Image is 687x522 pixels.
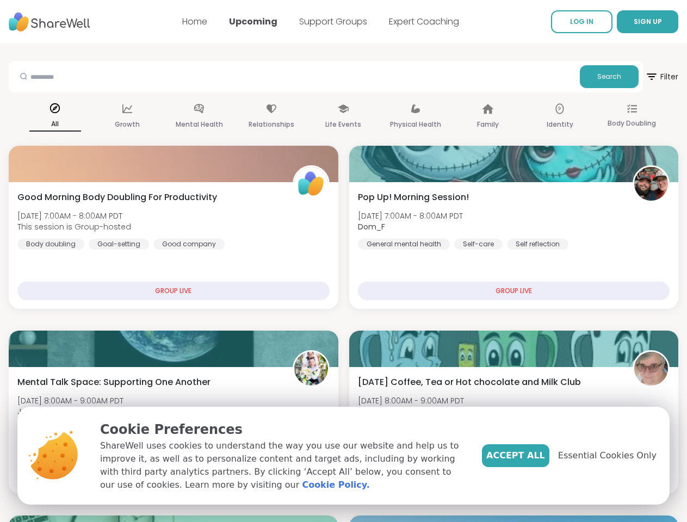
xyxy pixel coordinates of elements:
[17,191,217,204] span: Good Morning Body Doubling For Productivity
[634,17,662,26] span: SIGN UP
[634,167,668,201] img: Dom_F
[358,376,581,389] span: [DATE] Coffee, Tea or Hot chocolate and Milk Club
[249,118,294,131] p: Relationships
[9,7,90,37] img: ShareWell Nav Logo
[17,406,66,417] b: JollyJessie38
[645,61,678,92] button: Filter
[17,239,84,250] div: Body doubling
[358,239,450,250] div: General mental health
[299,15,367,28] a: Support Groups
[17,376,211,389] span: Mental Talk Space: Supporting One Another
[358,395,464,406] span: [DATE] 8:00AM - 9:00AM PDT
[115,118,140,131] p: Growth
[358,406,418,417] b: [PERSON_NAME]
[100,420,465,439] p: Cookie Preferences
[634,352,668,386] img: Susan
[176,118,223,131] p: Mental Health
[325,118,361,131] p: Life Events
[302,478,369,492] a: Cookie Policy.
[486,449,545,462] span: Accept All
[389,15,459,28] a: Expert Coaching
[229,15,277,28] a: Upcoming
[89,239,149,250] div: Goal-setting
[17,395,123,406] span: [DATE] 8:00AM - 9:00AM PDT
[507,239,568,250] div: Self reflection
[390,118,441,131] p: Physical Health
[551,10,612,33] a: LOG IN
[580,65,639,88] button: Search
[358,282,670,300] div: GROUP LIVE
[100,439,465,492] p: ShareWell uses cookies to understand the way you use our website and help us to improve it, as we...
[182,15,207,28] a: Home
[17,210,131,221] span: [DATE] 7:00AM - 8:00AM PDT
[29,117,81,132] p: All
[477,118,499,131] p: Family
[454,239,503,250] div: Self-care
[358,191,469,204] span: Pop Up! Morning Session!
[358,221,385,232] b: Dom_F
[358,210,463,221] span: [DATE] 7:00AM - 8:00AM PDT
[608,117,656,130] p: Body Doubling
[17,282,330,300] div: GROUP LIVE
[294,167,328,201] img: ShareWell
[597,72,621,82] span: Search
[294,352,328,386] img: JollyJessie38
[547,118,573,131] p: Identity
[617,10,678,33] button: SIGN UP
[153,239,225,250] div: Good company
[482,444,549,467] button: Accept All
[558,449,657,462] span: Essential Cookies Only
[570,17,593,26] span: LOG IN
[645,64,678,90] span: Filter
[17,221,131,232] span: This session is Group-hosted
